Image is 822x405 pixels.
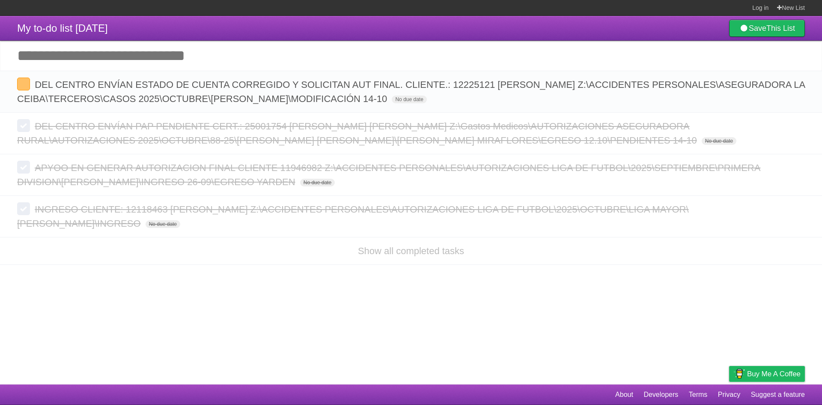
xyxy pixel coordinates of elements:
a: Terms [689,387,708,403]
span: No due date [392,96,426,103]
span: No due date [146,220,180,228]
a: Developers [643,387,678,403]
label: Done [17,161,30,174]
a: Buy me a coffee [729,366,805,382]
label: Done [17,202,30,215]
a: Show all completed tasks [358,246,464,256]
label: Done [17,78,30,90]
span: INGRESO CLIENTE: 12118463 [PERSON_NAME] Z:\ACCIDENTES PERSONALES\AUTORIZACIONES LIGA DE FUTBOL\20... [17,204,689,229]
b: This List [766,24,795,33]
label: Done [17,119,30,132]
span: No due date [702,137,736,145]
span: APYOO EN GENERAR AUTORIZACION FINAL CLIENTE 11946982 Z:\ACCIDENTES PERSONALES\AUTORIZACIONES LIGA... [17,162,760,187]
a: About [615,387,633,403]
img: Buy me a coffee [733,366,745,381]
a: Privacy [718,387,740,403]
span: No due date [300,179,335,186]
span: My to-do list [DATE] [17,22,108,34]
span: Buy me a coffee [747,366,801,381]
a: SaveThis List [729,20,805,37]
span: DEL CENTRO ENVÍAN PAP PENDIENTE CERT.: 25001754 [PERSON_NAME] [PERSON_NAME] Z:\Gastos Medicos\AUT... [17,121,699,146]
span: DEL CENTRO ENVÍAN ESTADO DE CUENTA CORREGIDO Y SOLICITAN AUT FINAL. CLIENTE.: 12225121 [PERSON_NA... [17,79,805,104]
a: Suggest a feature [751,387,805,403]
